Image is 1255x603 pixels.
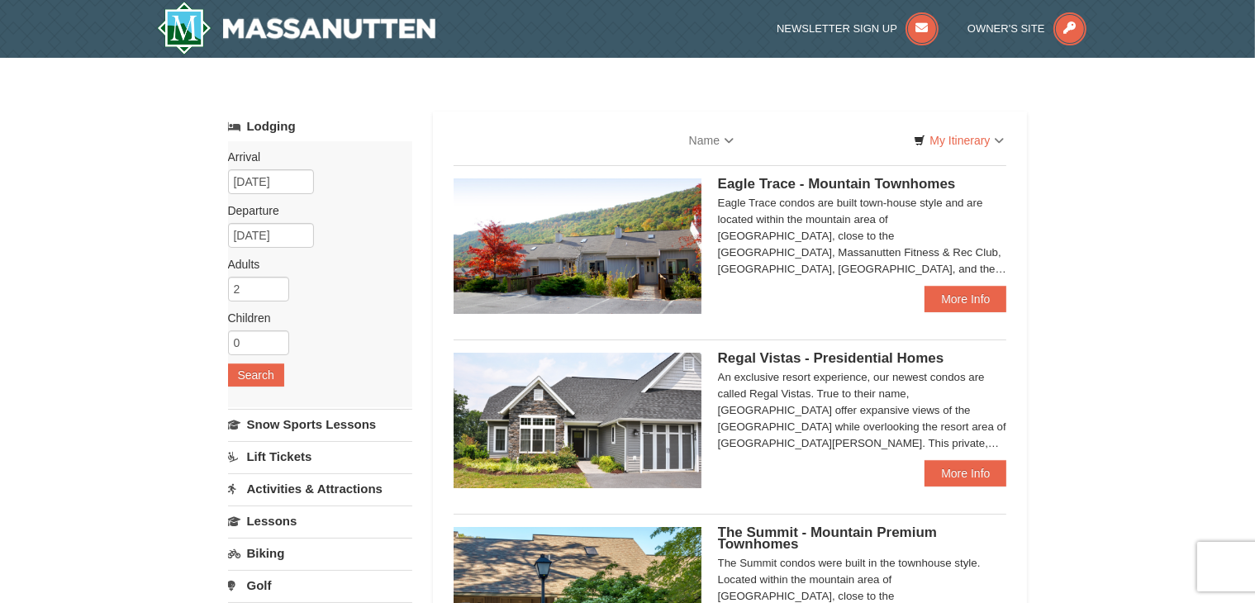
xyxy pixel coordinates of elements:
[228,506,412,536] a: Lessons
[228,441,412,472] a: Lift Tickets
[718,369,1007,452] div: An exclusive resort experience, our newest condos are called Regal Vistas. True to their name, [G...
[718,195,1007,278] div: Eagle Trace condos are built town-house style and are located within the mountain area of [GEOGRA...
[454,353,701,488] img: 19218991-1-902409a9.jpg
[718,176,956,192] span: Eagle Trace - Mountain Townhomes
[228,538,412,568] a: Biking
[228,363,284,387] button: Search
[228,256,400,273] label: Adults
[228,202,400,219] label: Departure
[157,2,436,55] a: Massanutten Resort
[967,22,1086,35] a: Owner's Site
[677,124,746,157] a: Name
[454,178,701,314] img: 19218983-1-9b289e55.jpg
[228,409,412,439] a: Snow Sports Lessons
[777,22,897,35] span: Newsletter Sign Up
[925,460,1006,487] a: More Info
[228,570,412,601] a: Golf
[925,286,1006,312] a: More Info
[228,149,400,165] label: Arrival
[157,2,436,55] img: Massanutten Resort Logo
[903,128,1015,153] a: My Itinerary
[967,22,1045,35] span: Owner's Site
[228,112,412,141] a: Lodging
[718,525,937,552] span: The Summit - Mountain Premium Townhomes
[777,22,939,35] a: Newsletter Sign Up
[718,350,944,366] span: Regal Vistas - Presidential Homes
[228,473,412,504] a: Activities & Attractions
[228,310,400,326] label: Children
